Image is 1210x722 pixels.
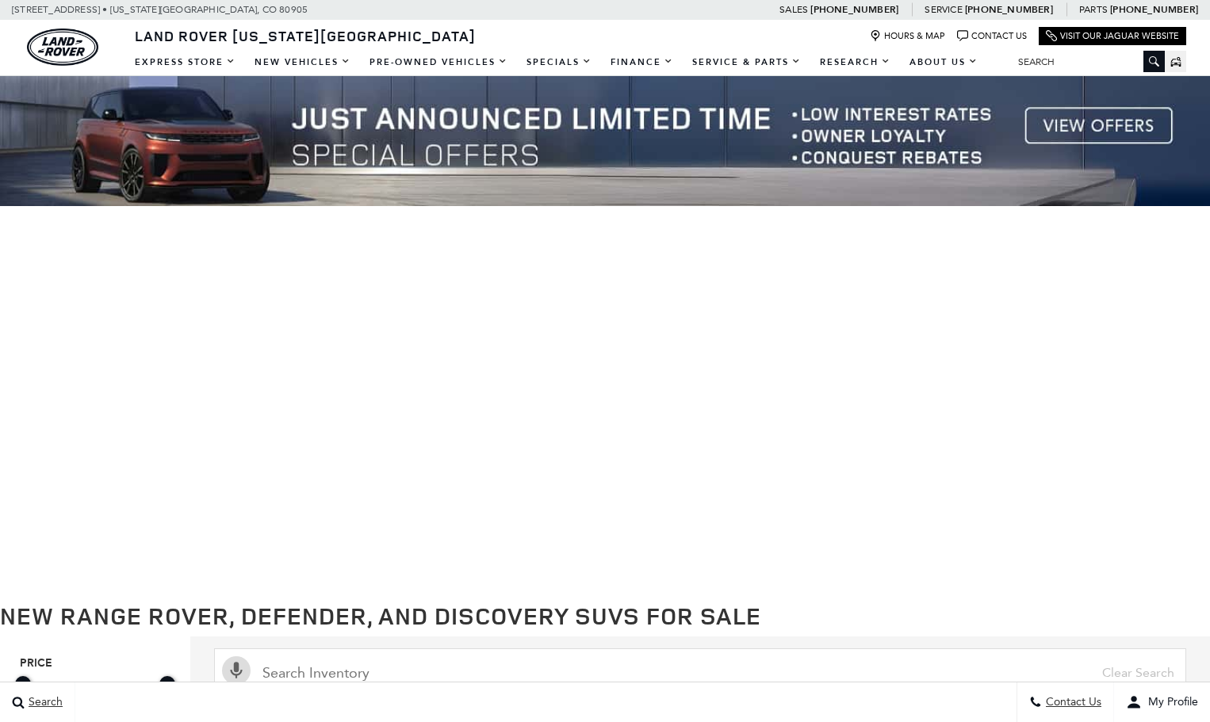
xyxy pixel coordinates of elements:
span: Service [925,4,962,15]
a: Service & Parts [683,48,810,76]
a: [STREET_ADDRESS] • [US_STATE][GEOGRAPHIC_DATA], CO 80905 [12,4,308,15]
div: Minimum Price [15,676,31,692]
div: Maximum Price [159,676,175,692]
input: Search Inventory [214,648,1186,697]
span: Land Rover [US_STATE][GEOGRAPHIC_DATA] [135,26,476,45]
a: Visit Our Jaguar Website [1046,30,1179,42]
span: Search [25,696,63,709]
a: [PHONE_NUMBER] [810,3,898,16]
h5: Price [20,656,170,670]
a: [PHONE_NUMBER] [1110,3,1198,16]
a: Specials [517,48,601,76]
a: Land Rover [US_STATE][GEOGRAPHIC_DATA] [125,26,485,45]
nav: Main Navigation [125,48,987,76]
a: Hours & Map [870,30,945,42]
a: Contact Us [957,30,1027,42]
a: [PHONE_NUMBER] [965,3,1053,16]
a: About Us [900,48,987,76]
a: Pre-Owned Vehicles [360,48,517,76]
span: Contact Us [1042,696,1101,709]
span: Parts [1079,4,1108,15]
span: My Profile [1142,696,1198,709]
span: Sales [779,4,808,15]
input: Search [1006,52,1165,71]
a: EXPRESS STORE [125,48,245,76]
a: land-rover [27,29,98,66]
a: Finance [601,48,683,76]
div: Price [15,670,175,719]
button: user-profile-menu [1114,682,1210,722]
svg: Click to toggle on voice search [222,656,251,685]
a: Research [810,48,900,76]
img: Land Rover [27,29,98,66]
a: New Vehicles [245,48,360,76]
